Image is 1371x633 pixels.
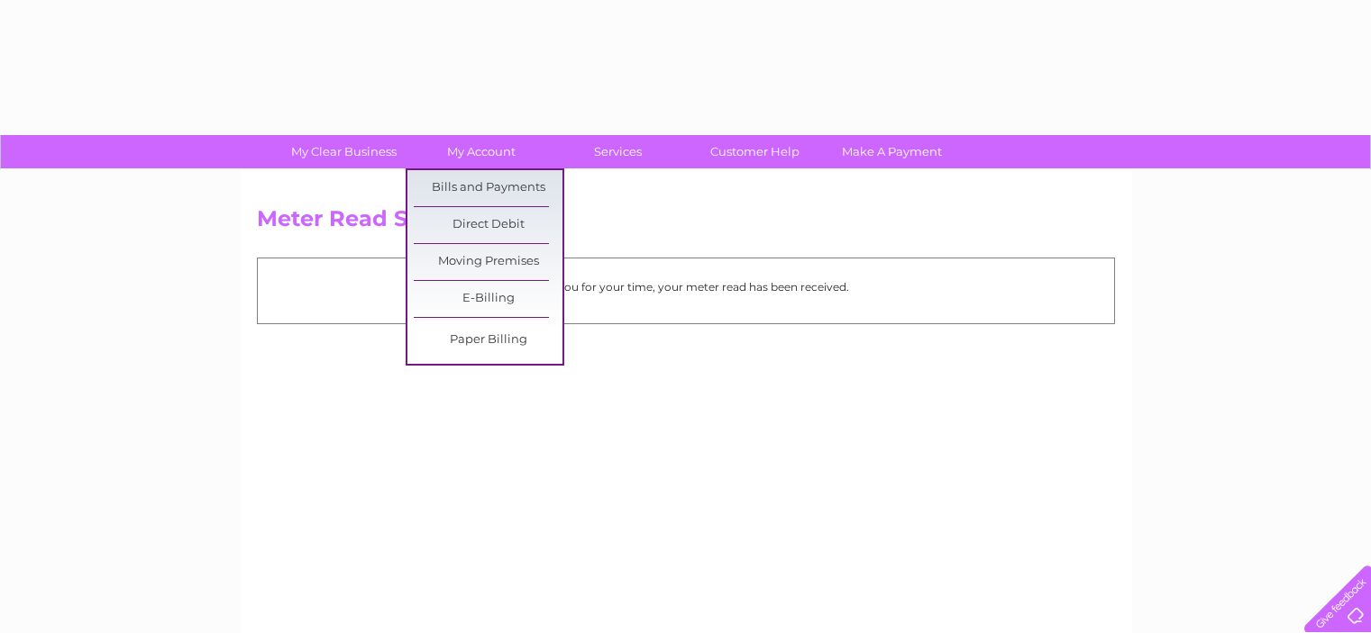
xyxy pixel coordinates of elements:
[414,281,562,317] a: E-Billing
[414,207,562,243] a: Direct Debit
[681,135,829,168] a: Customer Help
[818,135,966,168] a: Make A Payment
[267,278,1105,295] p: Thank you for your time, your meter read has been received.
[257,206,1115,240] h2: Meter Read Submitted
[414,170,562,206] a: Bills and Payments
[414,322,562,358] a: Paper Billing
[407,135,555,168] a: My Account
[544,135,692,168] a: Services
[270,135,418,168] a: My Clear Business
[414,244,562,280] a: Moving Premises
